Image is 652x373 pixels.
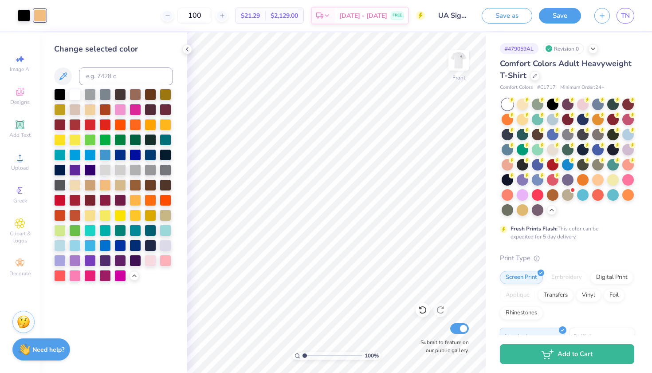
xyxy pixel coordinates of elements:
[546,271,588,284] div: Embroidery
[79,67,173,85] input: e.g. 7428 c
[537,84,556,91] span: # C1717
[500,253,634,263] div: Print Type
[504,332,527,341] span: Standard
[271,11,298,20] span: $2,129.00
[11,164,29,171] span: Upload
[450,52,467,69] img: Front
[500,271,543,284] div: Screen Print
[13,197,27,204] span: Greek
[511,225,558,232] strong: Fresh Prints Flash:
[500,43,538,54] div: # 479059AL
[500,289,535,302] div: Applique
[10,66,31,73] span: Image AI
[9,270,31,277] span: Decorate
[432,7,475,24] input: Untitled Design
[500,344,634,364] button: Add to Cart
[543,43,584,54] div: Revision 0
[241,11,260,20] span: $21.29
[393,12,402,19] span: FREE
[365,352,379,360] span: 100 %
[10,99,30,106] span: Designs
[500,58,632,81] span: Comfort Colors Adult Heavyweight T-Shirt
[32,345,64,354] strong: Need help?
[9,131,31,139] span: Add Text
[573,332,592,341] span: Puff Ink
[54,43,173,55] div: Change selected color
[177,8,212,24] input: – –
[604,289,625,302] div: Foil
[590,271,633,284] div: Digital Print
[539,8,581,24] button: Save
[538,289,573,302] div: Transfers
[617,8,634,24] a: TN
[416,338,469,354] label: Submit to feature on our public gallery.
[482,8,532,24] button: Save as
[452,74,465,82] div: Front
[500,84,533,91] span: Comfort Colors
[339,11,387,20] span: [DATE] - [DATE]
[500,306,543,320] div: Rhinestones
[576,289,601,302] div: Vinyl
[621,11,630,21] span: TN
[4,230,35,244] span: Clipart & logos
[560,84,605,91] span: Minimum Order: 24 +
[511,225,620,241] div: This color can be expedited for 5 day delivery.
